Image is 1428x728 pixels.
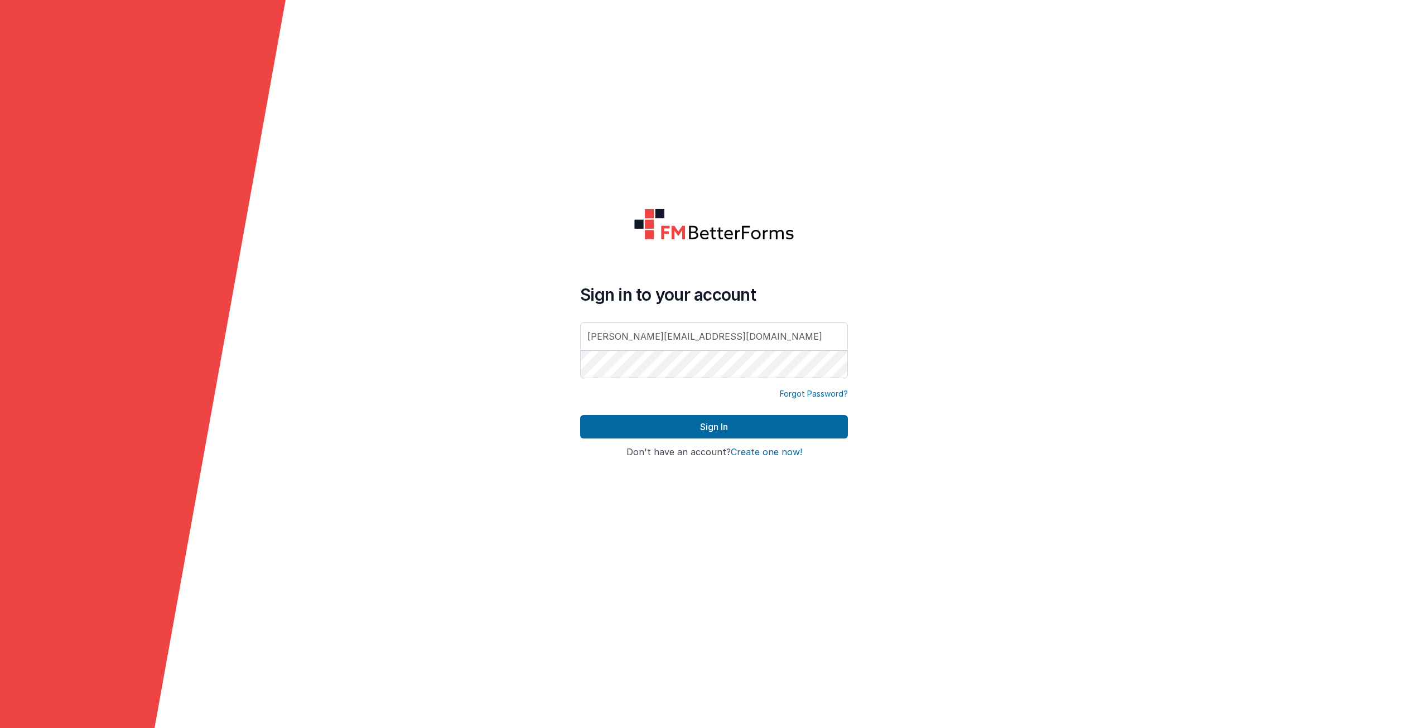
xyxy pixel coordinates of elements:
[580,415,848,438] button: Sign In
[580,322,848,350] input: Email Address
[580,285,848,305] h4: Sign in to your account
[731,447,802,457] button: Create one now!
[580,447,848,457] h4: Don't have an account?
[780,388,848,399] a: Forgot Password?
